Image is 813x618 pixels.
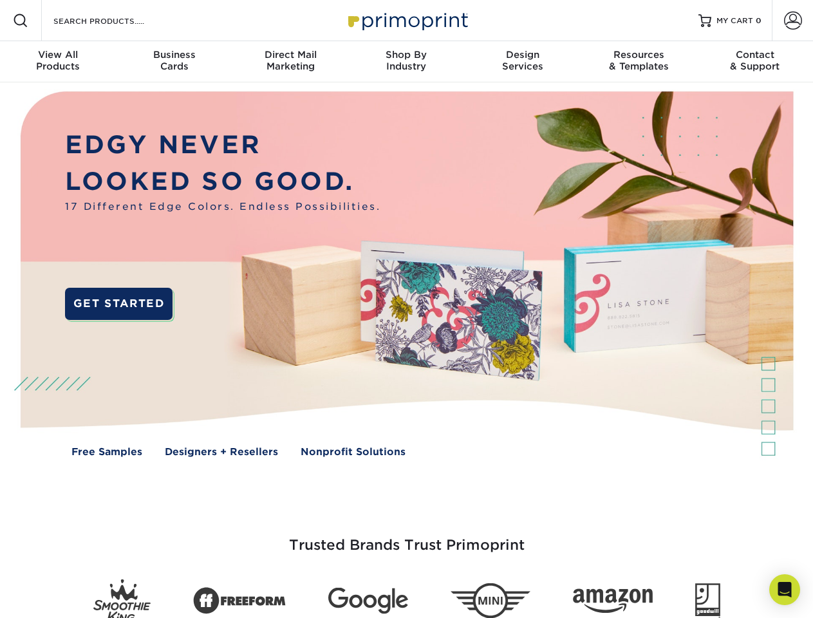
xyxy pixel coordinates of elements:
input: SEARCH PRODUCTS..... [52,13,178,28]
div: Marketing [232,49,348,72]
img: Google [328,588,408,614]
a: BusinessCards [116,41,232,82]
span: MY CART [716,15,753,26]
span: 17 Different Edge Colors. Endless Possibilities. [65,200,380,214]
a: Contact& Support [697,41,813,82]
img: Amazon [573,589,653,613]
a: DesignServices [465,41,581,82]
div: & Templates [581,49,696,72]
iframe: Google Customer Reviews [3,579,109,613]
span: Resources [581,49,696,61]
span: Contact [697,49,813,61]
img: Goodwill [695,583,720,618]
p: EDGY NEVER [65,127,380,164]
div: & Support [697,49,813,72]
a: Designers + Resellers [165,445,278,460]
a: Direct MailMarketing [232,41,348,82]
span: Design [465,49,581,61]
div: Open Intercom Messenger [769,574,800,605]
div: Cards [116,49,232,72]
span: Shop By [348,49,464,61]
span: 0 [756,16,762,25]
span: Business [116,49,232,61]
a: Nonprofit Solutions [301,445,406,460]
div: Services [465,49,581,72]
p: LOOKED SO GOOD. [65,164,380,200]
img: Primoprint [342,6,471,34]
a: Shop ByIndustry [348,41,464,82]
a: Resources& Templates [581,41,696,82]
div: Industry [348,49,464,72]
a: Free Samples [71,445,142,460]
span: Direct Mail [232,49,348,61]
a: GET STARTED [65,288,173,320]
h3: Trusted Brands Trust Primoprint [30,506,783,569]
